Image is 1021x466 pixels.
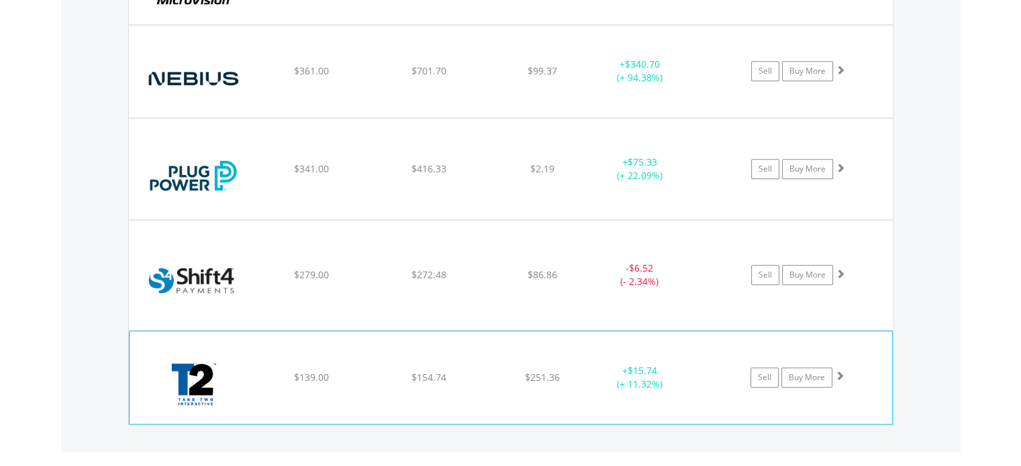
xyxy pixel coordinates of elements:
[751,61,779,81] a: Sell
[589,58,691,84] div: + (+ 94.38%)
[136,42,251,114] img: EQU.US.NBIS.png
[627,364,657,377] span: $15.74
[589,156,691,182] div: + (+ 22.09%)
[294,371,329,384] span: $139.00
[136,135,251,216] img: EQU.US.PLUG.png
[782,265,833,285] a: Buy More
[411,268,446,281] span: $272.48
[589,364,689,391] div: + (+ 11.32%)
[782,61,833,81] a: Buy More
[525,371,560,384] span: $251.36
[293,64,328,77] span: $361.00
[589,261,691,288] div: - (- 2.34%)
[530,162,554,175] span: $2.19
[781,367,832,388] a: Buy More
[528,268,557,281] span: $86.86
[293,268,328,281] span: $279.00
[750,367,779,388] a: Sell
[751,159,779,179] a: Sell
[293,162,328,175] span: $341.00
[528,64,557,77] span: $99.37
[411,162,446,175] span: $416.33
[751,265,779,285] a: Sell
[782,159,833,179] a: Buy More
[629,261,653,274] span: $6.52
[136,237,251,327] img: EQU.US.FOUR.png
[625,58,660,70] span: $340.70
[628,156,657,168] span: $75.33
[136,348,252,420] img: EQU.US.TTWO.png
[411,371,446,384] span: $154.74
[411,64,446,77] span: $701.70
